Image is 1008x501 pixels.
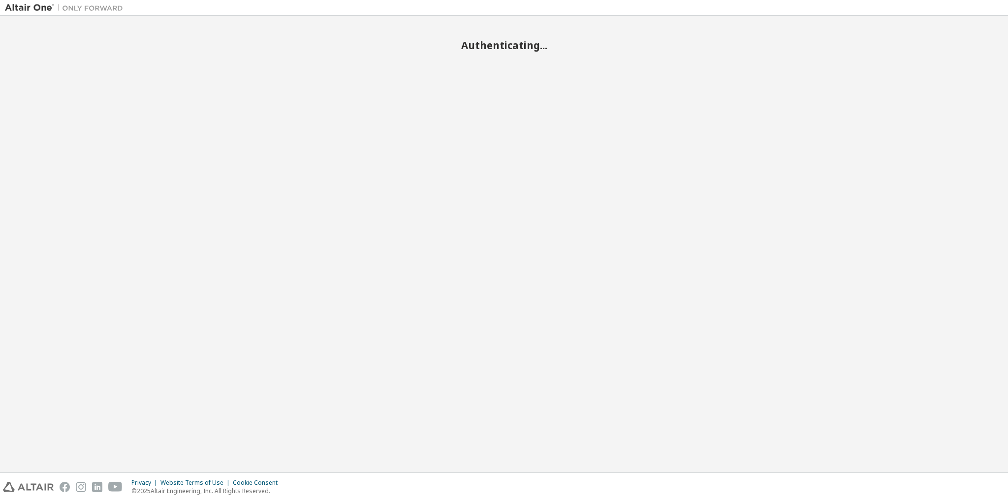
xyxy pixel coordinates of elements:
h2: Authenticating... [5,39,1003,52]
div: Cookie Consent [233,479,283,487]
img: youtube.svg [108,482,123,492]
img: instagram.svg [76,482,86,492]
p: © 2025 Altair Engineering, Inc. All Rights Reserved. [131,487,283,495]
img: linkedin.svg [92,482,102,492]
img: facebook.svg [60,482,70,492]
img: Altair One [5,3,128,13]
div: Website Terms of Use [160,479,233,487]
img: altair_logo.svg [3,482,54,492]
div: Privacy [131,479,160,487]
